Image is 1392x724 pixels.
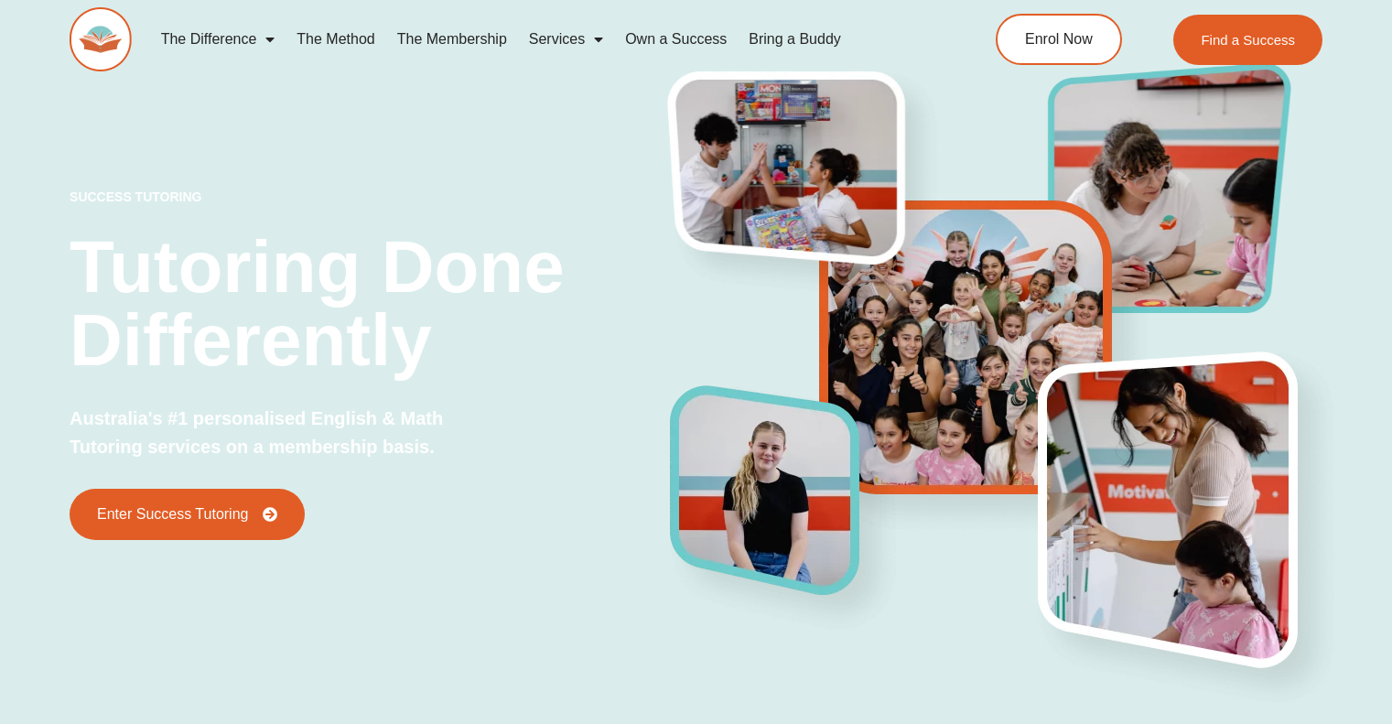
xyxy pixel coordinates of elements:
nav: Menu [150,18,924,60]
a: Enter Success Tutoring [70,489,305,540]
span: Enter Success Tutoring [97,507,248,522]
a: The Difference [150,18,286,60]
a: Own a Success [614,18,738,60]
a: The Method [286,18,385,60]
a: Services [518,18,614,60]
a: The Membership [386,18,518,60]
a: Enrol Now [996,14,1122,65]
h2: Tutoring Done Differently [70,231,671,377]
p: success tutoring [70,190,671,203]
a: Bring a Buddy [738,18,852,60]
p: Australia's #1 personalised English & Math Tutoring services on a membership basis. [70,405,509,461]
span: Enrol Now [1025,32,1093,47]
a: Find a Success [1173,15,1322,65]
span: Find a Success [1201,33,1295,47]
